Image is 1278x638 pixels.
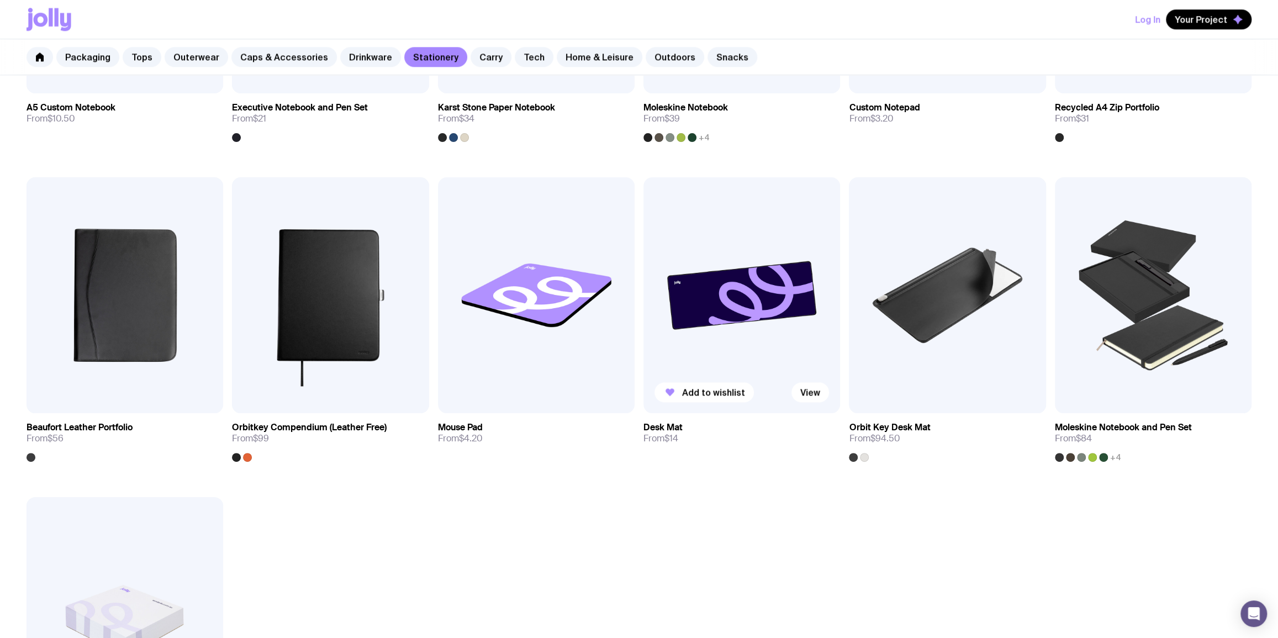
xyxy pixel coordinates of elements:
a: Caps & Accessories [231,47,337,67]
span: From [438,113,474,124]
span: $14 [664,433,678,444]
span: $4.20 [459,433,483,444]
a: View [791,382,829,402]
a: Recycled A4 Zip PortfolioFrom$31 [1055,93,1251,142]
span: +4 [699,133,710,142]
a: Stationery [404,47,467,67]
span: $10.50 [47,113,75,124]
h3: Custom Notepad [849,102,920,113]
a: Beaufort Leather PortfolioFrom$56 [27,413,223,462]
a: Tops [123,47,161,67]
span: Add to wishlist [682,387,745,398]
h3: Orbit Key Desk Mat [849,422,930,433]
span: $34 [459,113,474,124]
h3: Moleskine Notebook [643,102,728,113]
button: Your Project [1166,9,1251,29]
span: +4 [1110,453,1121,462]
span: $94.50 [870,433,900,444]
span: From [232,113,266,124]
h3: Recycled A4 Zip Portfolio [1055,102,1159,113]
span: From [1055,113,1089,124]
button: Add to wishlist [654,382,754,402]
a: Executive Notebook and Pen SetFrom$21 [232,93,429,142]
h3: Executive Notebook and Pen Set [232,102,368,113]
a: Snacks [707,47,757,67]
span: $21 [253,113,266,124]
h3: Orbitkey Compendium (Leather Free) [232,422,387,433]
span: From [643,113,680,124]
a: Outdoors [646,47,704,67]
a: Desk MatFrom$14 [643,413,840,453]
a: Moleskine Notebook and Pen SetFrom$84+4 [1055,413,1251,462]
h3: Moleskine Notebook and Pen Set [1055,422,1192,433]
span: $31 [1076,113,1089,124]
a: Outerwear [165,47,228,67]
div: Open Intercom Messenger [1240,600,1267,627]
a: Drinkware [340,47,401,67]
span: $56 [47,433,64,444]
a: Custom NotepadFrom$3.20 [849,93,1045,133]
h3: A5 Custom Notebook [27,102,115,113]
span: $99 [253,433,269,444]
button: Log In [1135,9,1160,29]
a: Orbitkey Compendium (Leather Free)From$99 [232,413,429,462]
span: $84 [1076,433,1092,444]
a: Mouse PadFrom$4.20 [438,413,635,453]
span: From [27,433,64,444]
h3: Desk Mat [643,422,683,433]
span: From [1055,433,1092,444]
h3: Beaufort Leather Portfolio [27,422,133,433]
a: Moleskine NotebookFrom$39+4 [643,93,840,142]
span: From [849,113,893,124]
a: Karst Stone Paper NotebookFrom$34 [438,93,635,142]
span: Your Project [1175,14,1227,25]
span: From [232,433,269,444]
span: From [643,433,678,444]
span: From [438,433,483,444]
a: Tech [515,47,553,67]
h3: Karst Stone Paper Notebook [438,102,555,113]
span: $39 [664,113,680,124]
a: Orbit Key Desk MatFrom$94.50 [849,413,1045,462]
span: From [27,113,75,124]
a: A5 Custom NotebookFrom$10.50 [27,93,223,133]
a: Packaging [56,47,119,67]
a: Carry [471,47,511,67]
a: Home & Leisure [557,47,642,67]
span: From [849,433,900,444]
span: $3.20 [870,113,893,124]
h3: Mouse Pad [438,422,483,433]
